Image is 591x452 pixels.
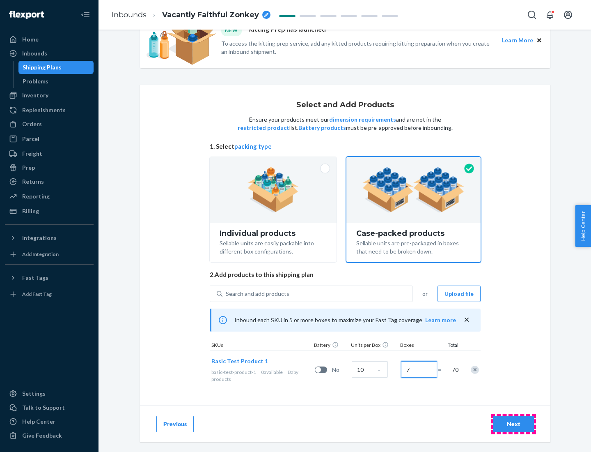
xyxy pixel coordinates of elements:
[298,124,346,132] button: Battery products
[210,341,312,350] div: SKUs
[210,270,481,279] span: 2. Add products to this shipping plan
[5,47,94,60] a: Inbounds
[5,401,94,414] a: Talk to Support
[77,7,94,23] button: Close Navigation
[210,309,481,332] div: Inbound each SKU in 5 or more boxes to maximize your Fast Tag coverage
[5,387,94,400] a: Settings
[438,366,446,374] span: =
[5,205,94,218] a: Billing
[162,10,259,21] span: Vacantly Faithful Zonkey
[575,205,591,247] button: Help Center
[237,115,454,132] p: Ensure your products meet our and are not in the list. must be pre-approved before inbounding.
[425,316,456,324] button: Learn more
[296,101,394,109] h1: Select and Add Products
[211,357,268,364] span: Basic Test Product 1
[22,49,47,58] div: Inbounds
[422,290,428,298] span: or
[22,120,42,128] div: Orders
[22,404,65,412] div: Talk to Support
[211,357,268,365] button: Basic Test Product 1
[5,231,94,244] button: Integrations
[22,390,46,398] div: Settings
[535,36,544,45] button: Close
[22,35,39,44] div: Home
[5,190,94,203] a: Reporting
[156,416,194,432] button: Previous
[500,420,527,428] div: Next
[5,104,94,117] a: Replenishments
[22,207,39,215] div: Billing
[210,142,481,151] span: 1. Select
[238,124,289,132] button: restricted product
[352,361,388,378] input: Case Quantity
[502,36,533,45] button: Learn More
[18,61,94,74] a: Shipping Plans
[226,290,289,298] div: Search and add products
[5,288,94,301] a: Add Fast Tag
[450,366,458,374] span: 70
[234,142,272,151] button: packing type
[5,147,94,160] a: Freight
[22,150,42,158] div: Freight
[248,25,326,36] p: Kitting Prep has launched
[22,251,59,258] div: Add Integration
[22,234,57,242] div: Integrations
[5,248,94,261] a: Add Integration
[112,10,147,19] a: Inbounds
[22,431,62,440] div: Give Feedback
[22,274,48,282] div: Fast Tags
[5,161,94,174] a: Prep
[362,167,465,212] img: case-pack.59cecea509d18c883b923b81aeac6d0b.png
[471,366,479,374] div: Remove Item
[105,3,277,27] ol: breadcrumbs
[524,7,540,23] button: Open Search Box
[349,341,399,350] div: Units per Box
[18,75,94,88] a: Problems
[399,341,440,350] div: Boxes
[542,7,558,23] button: Open notifications
[329,115,396,124] button: dimension requirements
[22,417,55,426] div: Help Center
[5,132,94,145] a: Parcel
[22,192,50,201] div: Reporting
[221,25,242,36] div: NEW
[438,286,481,302] button: Upload file
[401,361,437,378] input: Number of boxes
[220,229,327,238] div: Individual products
[560,7,576,23] button: Open account menu
[312,341,349,350] div: Battery
[22,135,39,143] div: Parcel
[211,369,312,383] div: Baby products
[5,415,94,428] a: Help Center
[5,271,94,284] button: Fast Tags
[440,341,460,350] div: Total
[332,366,348,374] span: No
[22,291,52,297] div: Add Fast Tag
[261,369,283,375] span: 0 available
[22,178,44,186] div: Returns
[23,77,48,85] div: Problems
[5,429,94,442] button: Give Feedback
[463,316,471,324] button: close
[22,91,48,99] div: Inventory
[23,63,62,71] div: Shipping Plans
[9,11,44,19] img: Flexport logo
[221,39,495,56] p: To access the kitting prep service, add any kitted products requiring kitting preparation when yo...
[5,175,94,188] a: Returns
[493,416,534,432] button: Next
[22,106,66,114] div: Replenishments
[356,229,471,238] div: Case-packed products
[356,238,471,256] div: Sellable units are pre-packaged in boxes that need to be broken down.
[5,33,94,46] a: Home
[211,369,256,375] span: basic-test-product-1
[22,164,35,172] div: Prep
[247,167,299,212] img: individual-pack.facf35554cb0f1810c75b2bd6df2d64e.png
[5,89,94,102] a: Inventory
[5,118,94,131] a: Orders
[220,238,327,256] div: Sellable units are easily packable into different box configurations.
